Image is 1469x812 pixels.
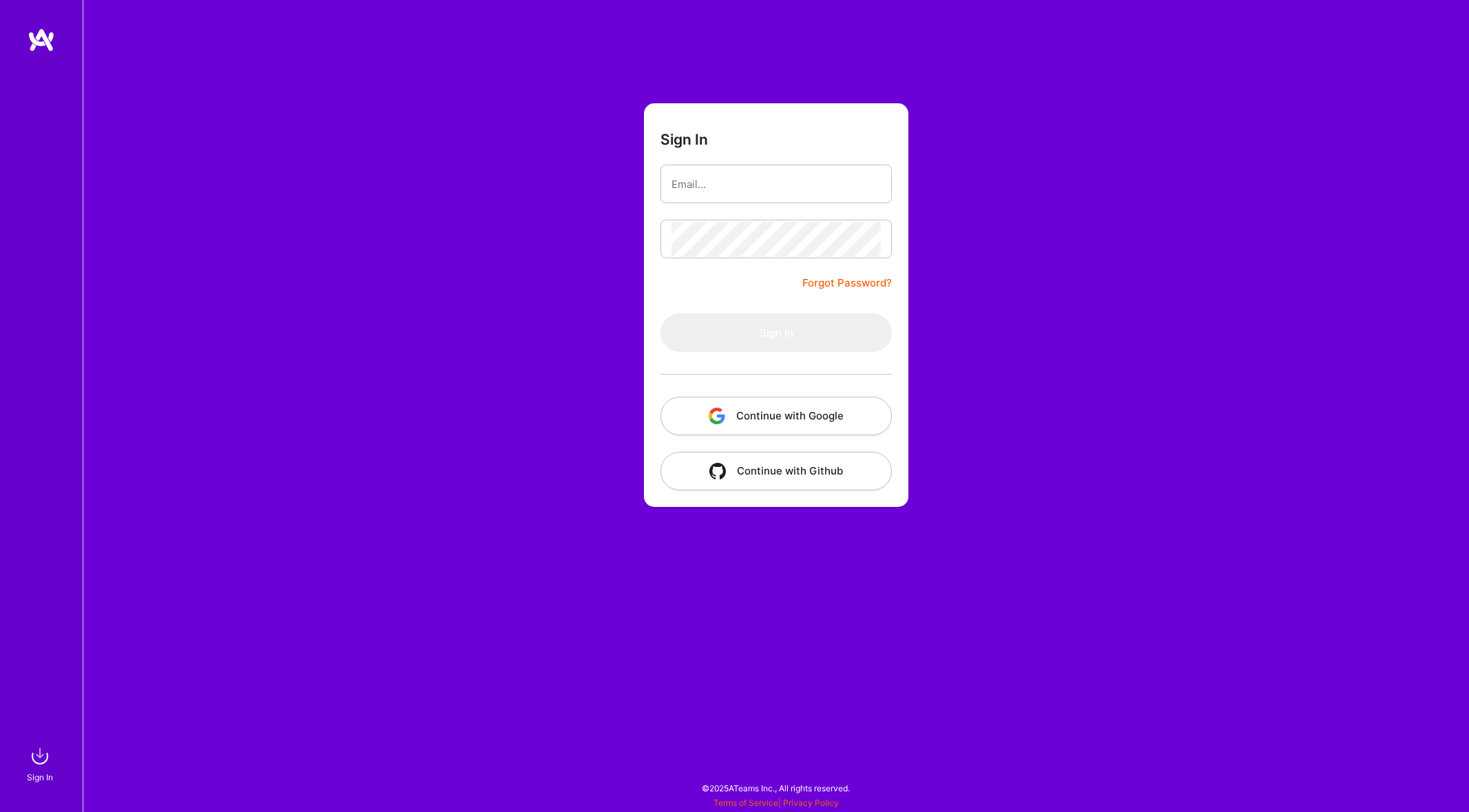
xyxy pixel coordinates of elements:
div: © 2025 ATeams Inc., All rights reserved. [83,771,1469,805]
button: Continue with Github [660,452,892,490]
a: sign inSign In [29,742,54,784]
a: Forgot Password? [802,275,892,291]
button: Sign In [660,313,892,352]
button: Continue with Google [660,397,892,435]
a: Terms of Service [713,798,778,808]
img: logo [28,28,55,52]
span: | [713,798,839,808]
div: Sign In [27,770,53,784]
h3: Sign In [660,131,708,148]
img: icon [709,463,726,479]
img: icon [709,408,725,424]
a: Privacy Policy [783,798,839,808]
input: Email... [671,167,881,202]
img: sign in [26,742,54,770]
